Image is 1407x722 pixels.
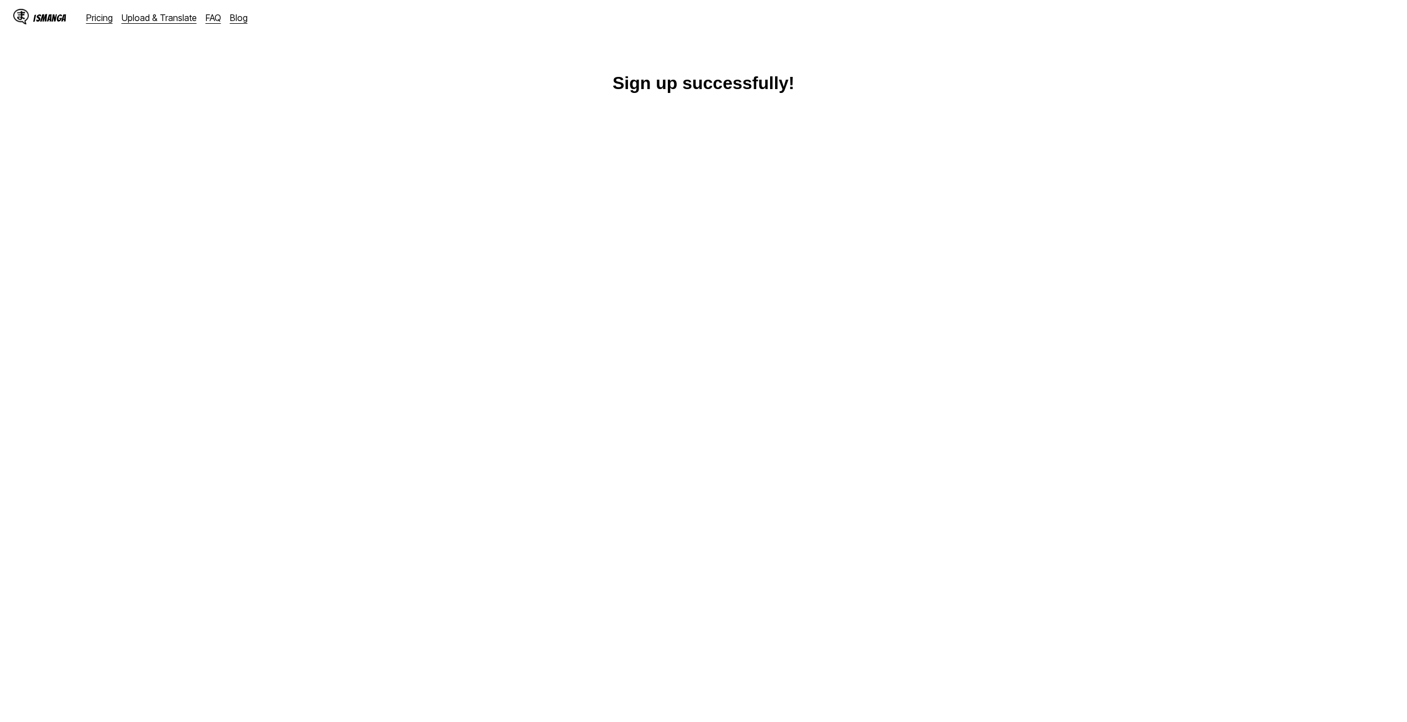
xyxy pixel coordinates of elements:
[206,12,221,23] a: FAQ
[122,12,197,23] a: Upload & Translate
[33,13,66,23] div: IsManga
[13,9,86,27] a: IsManga LogoIsManga
[230,12,248,23] a: Blog
[13,9,29,24] img: IsManga Logo
[86,12,113,23] a: Pricing
[613,73,794,94] h1: Sign up successfully!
